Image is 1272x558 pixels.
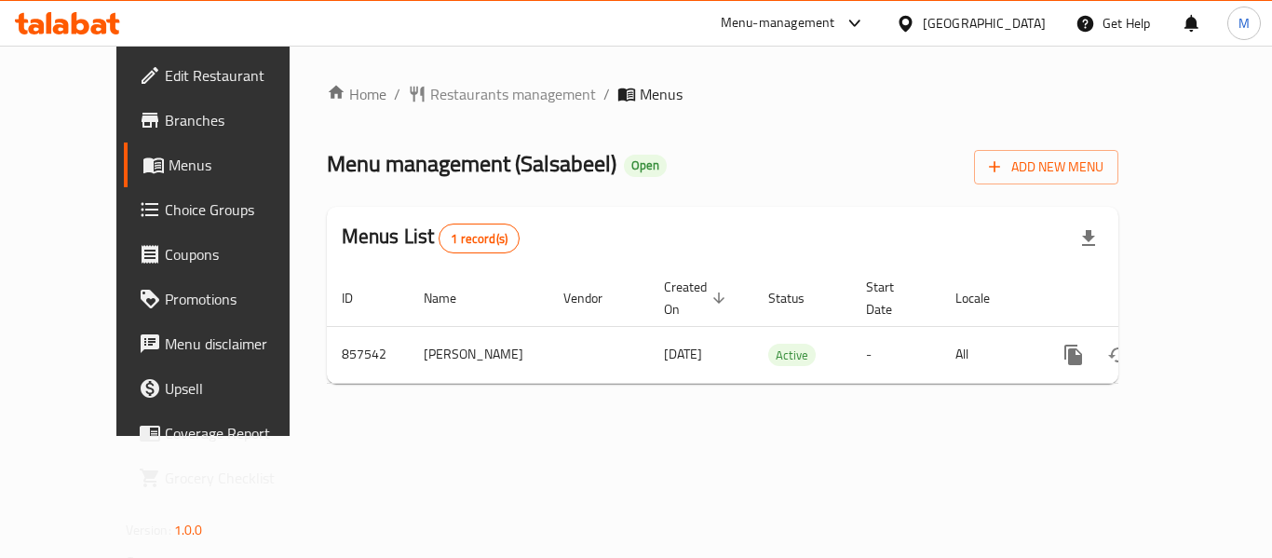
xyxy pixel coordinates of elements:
[974,150,1118,184] button: Add New Menu
[866,276,918,320] span: Start Date
[1036,270,1245,327] th: Actions
[124,321,329,366] a: Menu disclaimer
[1066,216,1111,261] div: Export file
[165,377,314,400] span: Upsell
[124,232,329,277] a: Coupons
[768,287,829,309] span: Status
[165,422,314,444] span: Coverage Report
[124,53,329,98] a: Edit Restaurant
[124,187,329,232] a: Choice Groups
[563,287,627,309] span: Vendor
[124,411,329,456] a: Coverage Report
[327,83,1119,105] nav: breadcrumb
[169,154,314,176] span: Menus
[174,518,203,542] span: 1.0.0
[851,326,940,383] td: -
[342,287,377,309] span: ID
[124,98,329,143] a: Branches
[165,109,314,131] span: Branches
[664,342,702,366] span: [DATE]
[768,345,816,366] span: Active
[989,156,1103,179] span: Add New Menu
[409,326,548,383] td: [PERSON_NAME]
[165,288,314,310] span: Promotions
[424,287,480,309] span: Name
[664,276,731,320] span: Created On
[940,326,1036,383] td: All
[124,366,329,411] a: Upsell
[327,326,409,383] td: 857542
[124,456,329,500] a: Grocery Checklist
[394,83,400,105] li: /
[955,287,1014,309] span: Locale
[165,64,314,87] span: Edit Restaurant
[640,83,683,105] span: Menus
[126,518,171,542] span: Version:
[165,198,314,221] span: Choice Groups
[624,157,667,173] span: Open
[165,333,314,355] span: Menu disclaimer
[408,83,596,105] a: Restaurants management
[327,270,1245,384] table: enhanced table
[1096,333,1141,377] button: Change Status
[1051,333,1096,377] button: more
[124,277,329,321] a: Promotions
[124,143,329,187] a: Menus
[923,13,1046,34] div: [GEOGRAPHIC_DATA]
[624,155,667,177] div: Open
[603,83,610,105] li: /
[768,344,816,366] div: Active
[327,143,616,184] span: Menu management ( Salsabeel )
[430,83,596,105] span: Restaurants management
[165,467,314,489] span: Grocery Checklist
[327,83,386,105] a: Home
[1238,13,1250,34] span: M
[165,243,314,265] span: Coupons
[439,224,520,253] div: Total records count
[440,230,519,248] span: 1 record(s)
[721,12,835,34] div: Menu-management
[342,223,520,253] h2: Menus List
